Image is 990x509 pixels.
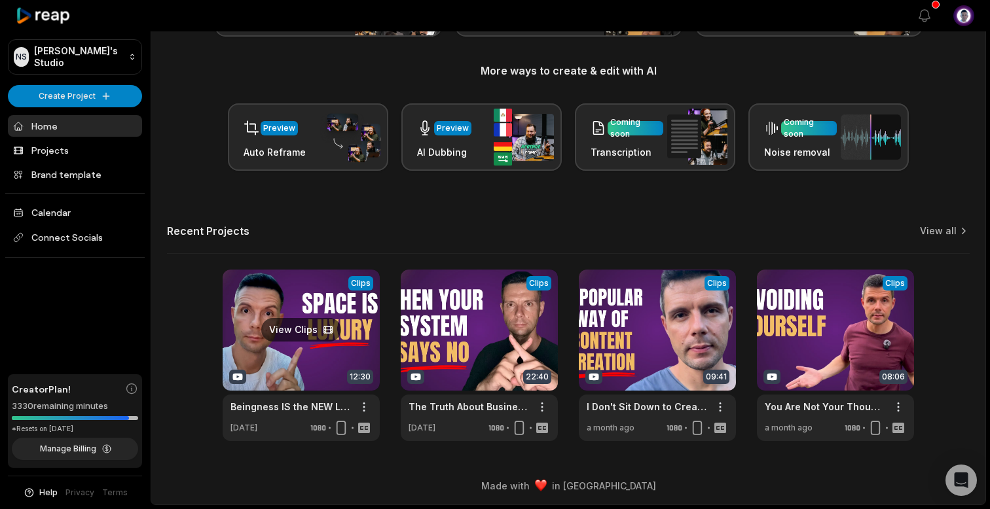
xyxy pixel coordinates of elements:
[417,145,471,159] h3: AI Dubbing
[764,145,837,159] h3: Noise removal
[494,109,554,166] img: ai_dubbing.png
[945,465,977,496] div: Open Intercom Messenger
[535,480,547,491] img: heart emoji
[320,112,380,163] img: auto_reframe.png
[8,202,142,223] a: Calendar
[263,122,295,134] div: Preview
[12,438,138,460] button: Manage Billing
[841,114,901,160] img: noise_removal.png
[8,139,142,161] a: Projects
[244,145,306,159] h3: Auto Reframe
[784,116,834,140] div: Coming soon
[591,145,663,159] h3: Transcription
[12,400,138,413] div: 3330 remaining minutes
[167,224,249,237] h2: Recent Projects
[34,45,123,69] p: [PERSON_NAME]'s Studio
[23,487,58,499] button: Help
[765,400,885,413] a: You Are Not Your Thoughts - What Is Beingness?
[8,226,142,249] span: Connect Socials
[409,400,529,413] a: The Truth About Business No One Tells You
[230,400,351,413] a: Beingness IS the NEW Luxury You Need [DATE]
[12,382,71,396] span: Creator Plan!
[587,400,707,413] a: I Don't Sit Down to Create Content (Here's What I Do Instead)
[102,487,128,499] a: Terms
[920,224,957,237] a: View all
[610,116,661,140] div: Coming soon
[8,115,142,137] a: Home
[8,85,142,107] button: Create Project
[8,164,142,185] a: Brand template
[14,47,29,67] div: NS
[39,487,58,499] span: Help
[65,487,94,499] a: Privacy
[667,109,727,165] img: transcription.png
[12,424,138,434] div: *Resets on [DATE]
[167,63,970,79] h3: More ways to create & edit with AI
[163,479,974,493] div: Made with in [GEOGRAPHIC_DATA]
[437,122,469,134] div: Preview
